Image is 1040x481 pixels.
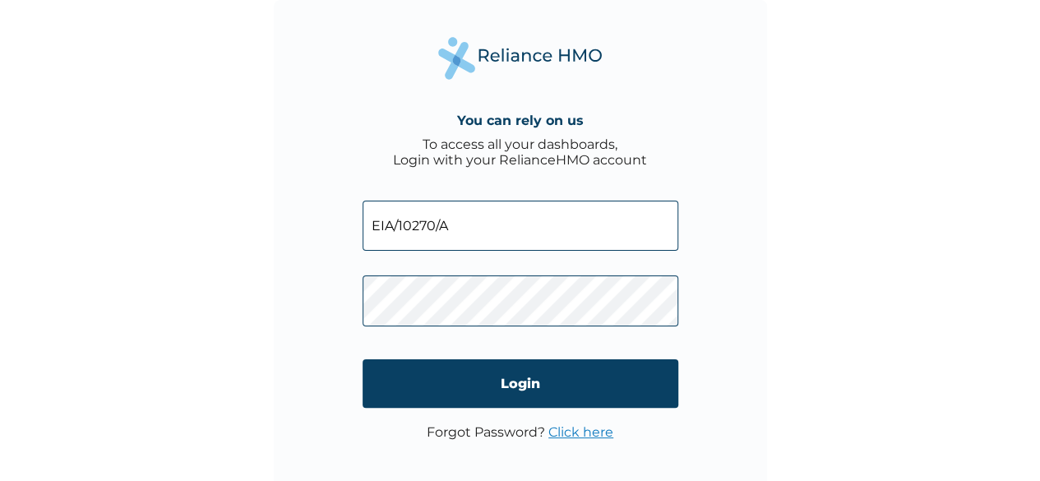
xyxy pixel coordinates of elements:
img: Reliance Health's Logo [438,37,603,79]
h4: You can rely on us [457,113,584,128]
input: Email address or HMO ID [363,201,678,251]
a: Click here [548,424,613,440]
div: To access all your dashboards, Login with your RelianceHMO account [393,136,647,168]
input: Login [363,359,678,408]
p: Forgot Password? [427,424,613,440]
